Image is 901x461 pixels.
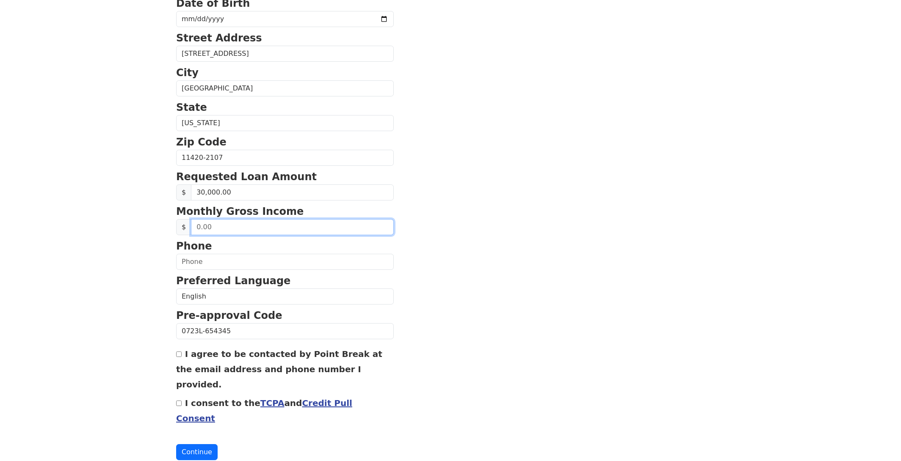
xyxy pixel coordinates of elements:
input: Pre-approval Code [176,323,394,339]
strong: Street Address [176,32,262,44]
strong: Pre-approval Code [176,310,282,321]
strong: Requested Loan Amount [176,171,317,183]
strong: Preferred Language [176,275,290,287]
label: I agree to be contacted by Point Break at the email address and phone number I provided. [176,349,382,390]
p: Monthly Gross Income [176,204,394,219]
strong: Phone [176,240,212,252]
label: I consent to the and [176,398,352,423]
input: Phone [176,254,394,270]
input: Street Address [176,46,394,62]
strong: State [176,102,207,113]
input: City [176,80,394,96]
a: TCPA [260,398,285,408]
input: 0.00 [191,184,394,200]
strong: Zip Code [176,136,227,148]
input: 0.00 [191,219,394,235]
span: $ [176,184,191,200]
button: Continue [176,444,218,460]
span: $ [176,219,191,235]
input: Zip Code [176,150,394,166]
strong: City [176,67,199,79]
